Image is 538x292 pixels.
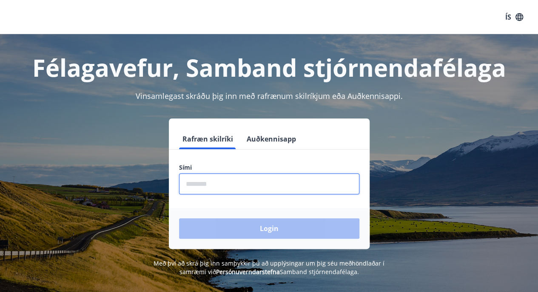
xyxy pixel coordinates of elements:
[154,259,384,276] span: Með því að skrá þig inn samþykkir þú að upplýsingar um þig séu meðhöndlaðar í samræmi við Samband...
[501,9,528,25] button: ÍS
[136,91,403,101] span: Vinsamlegast skráðu þig inn með rafrænum skilríkjum eða Auðkennisappi.
[179,129,236,149] button: Rafræn skilríki
[10,51,528,84] h1: Félagavefur, Samband stjórnendafélaga
[243,129,299,149] button: Auðkennisapp
[216,268,280,276] a: Persónuverndarstefna
[179,163,359,172] label: Sími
